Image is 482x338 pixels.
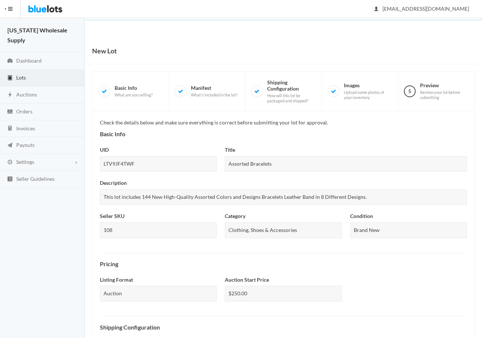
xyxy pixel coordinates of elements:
[100,131,467,137] h4: Basic Info
[6,142,14,149] ion-icon: paper plane
[6,176,14,183] ion-icon: list box
[16,91,37,98] span: Auctions
[267,93,315,103] span: How will this lot be packaged and shipped?
[6,75,14,82] ion-icon: clipboard
[115,85,153,98] span: Basic Info
[6,159,14,166] ion-icon: cog
[16,57,42,64] span: Dashboard
[350,222,467,238] div: Brand New
[16,159,34,165] span: Settings
[100,179,127,187] label: Description
[6,125,14,132] ion-icon: calculator
[225,286,342,302] div: $250.00
[100,261,467,267] h4: Pricing
[374,6,469,12] span: [EMAIL_ADDRESS][DOMAIN_NAME]
[100,276,133,284] label: Listing Format
[100,146,109,154] label: UID
[267,79,315,103] span: Shipping Configuration
[225,156,467,172] div: Assorted Bracelets
[350,212,373,221] label: Condition
[344,82,392,100] span: Images
[225,222,342,238] div: Clothing, Shoes & Accessories
[100,156,217,172] div: LTV9JF4TWF
[420,82,468,100] span: Preview
[225,146,235,154] label: Title
[16,125,35,131] span: Invoices
[100,222,217,238] div: 108
[100,286,217,302] div: Auction
[100,189,467,205] div: This lot includes 144 New High-Quality Assorted Colors and Designs Bracelets Leather Band in 8 Di...
[404,85,416,97] span: 5
[16,74,26,81] span: Lots
[92,45,117,56] h1: New Lot
[6,92,14,99] ion-icon: flash
[16,142,35,148] span: Payouts
[115,92,153,98] span: What are you selling?
[420,90,468,100] span: Review your lot before submitting
[225,212,245,221] label: Category
[16,176,55,182] span: Seller Guidelines
[100,119,467,127] p: Check the details below and make sure everything is correct before submitting your lot for approval.
[225,276,269,284] label: Auction Start Price
[16,108,32,115] span: Orders
[344,90,392,100] span: Upload some photos of your inventory
[373,6,380,13] ion-icon: person
[6,109,14,116] ion-icon: cash
[100,212,125,221] label: Seller SKU
[100,324,467,331] h4: Shipping Configuration
[191,92,237,98] span: What's included in the lot?
[7,27,67,43] strong: [US_STATE] Wholesale Supply
[6,58,14,65] ion-icon: speedometer
[191,85,237,98] span: Manifest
